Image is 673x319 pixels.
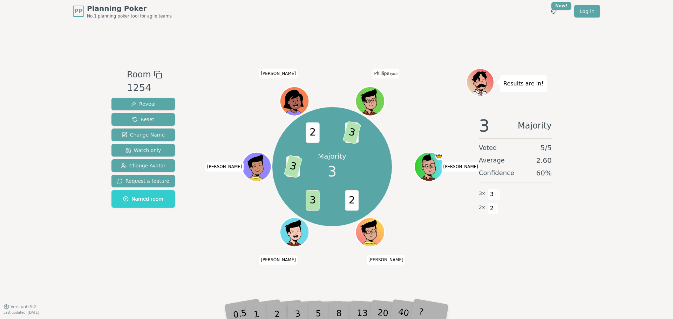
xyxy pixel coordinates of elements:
span: Reveal [131,100,156,108]
span: PP [74,7,82,15]
button: Named room [111,190,175,208]
button: Reveal [111,98,175,110]
span: 2 x [479,204,485,211]
span: 3 [342,121,361,145]
span: Room [127,68,151,81]
span: Click to change your name [441,162,480,172]
span: 5 / 5 [541,143,552,153]
span: Version 0.9.2 [11,304,37,310]
span: Average [479,155,505,165]
span: 2 [345,190,359,211]
a: Log in [574,5,600,18]
button: Watch only [111,144,175,157]
span: Toce is the host [435,153,443,160]
button: Change Avatar [111,159,175,172]
span: Click to change your name [373,69,400,78]
span: (you) [389,72,398,76]
span: Change Avatar [121,162,166,169]
span: Last updated: [DATE] [4,311,39,314]
span: 3 [328,161,336,182]
a: PPPlanning PokerNo.1 planning poker tool for agile teams [73,4,172,19]
button: Change Name [111,129,175,141]
span: Planning Poker [87,4,172,13]
span: 3 [284,155,302,178]
span: Named room [123,195,163,202]
span: Click to change your name [205,162,244,172]
button: Reset [111,113,175,126]
button: Click to change your avatar [356,88,383,115]
span: No.1 planning poker tool for agile teams [87,13,172,19]
span: Click to change your name [259,255,298,264]
span: Confidence [479,168,514,178]
span: 2.60 [536,155,552,165]
span: Voted [479,143,497,153]
div: 1254 [127,81,162,95]
span: 3 [306,190,319,211]
span: Reset [132,116,154,123]
span: Request a feature [117,178,169,185]
button: Version0.9.2 [4,304,37,310]
button: Request a feature [111,175,175,187]
p: Results are in! [503,79,544,89]
span: Majority [518,117,552,134]
span: 3 [479,117,490,134]
span: Change Name [122,131,165,138]
span: 60 % [536,168,552,178]
span: 2 [488,202,496,214]
span: 3 x [479,190,485,197]
p: Majority [318,151,346,161]
span: 2 [306,123,319,143]
div: New! [551,2,571,10]
span: Click to change your name [367,255,405,264]
span: Click to change your name [259,69,298,78]
span: 3 [488,188,496,200]
button: New! [548,5,560,18]
span: Watch only [125,147,161,154]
